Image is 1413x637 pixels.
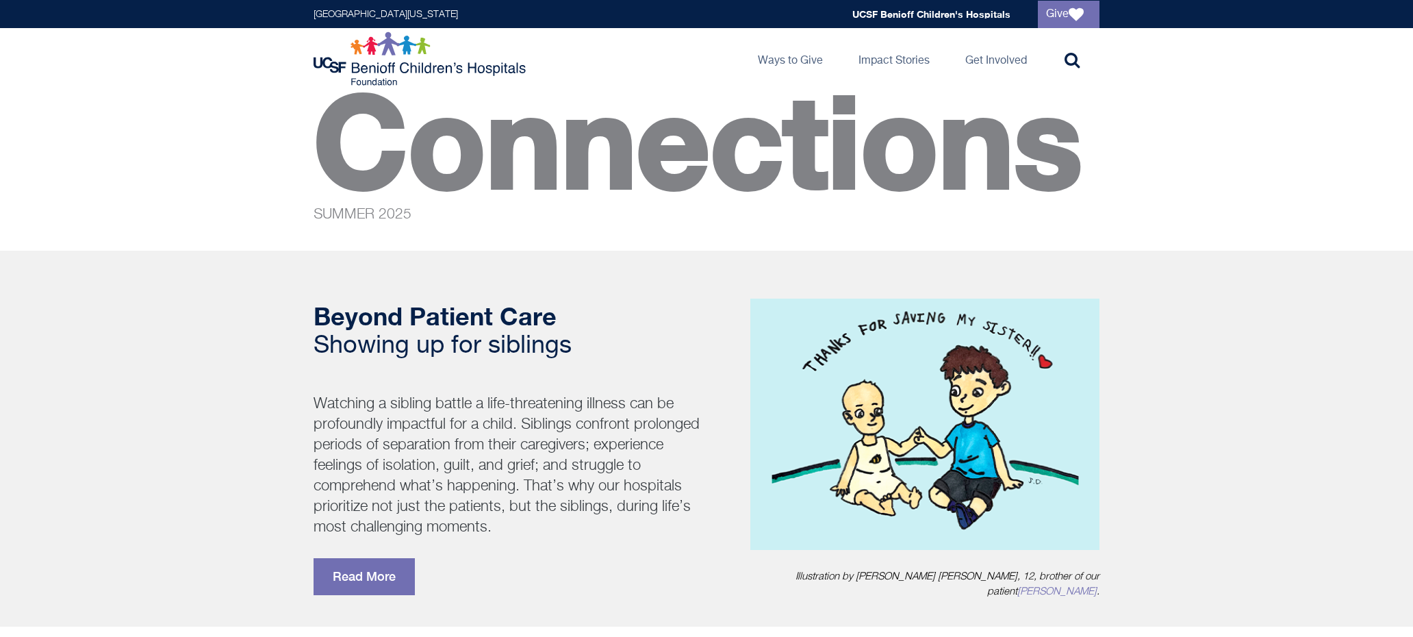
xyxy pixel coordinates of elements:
p: Connections [314,124,1099,230]
a: Give [1038,1,1099,28]
a: [GEOGRAPHIC_DATA][US_STATE] [314,10,458,19]
a: UCSF Benioff Children's Hospitals [852,8,1010,20]
p: Watching a sibling battle a life-threatening illness can be profoundly impactful for a child. Sib... [314,394,704,538]
img: Summer 2025 Cover [750,299,1099,550]
strong: Beyond Patient Care [314,301,557,331]
a: Ways to Give [747,28,834,90]
a: Read More [314,558,415,595]
h2: Showing up for siblings [314,303,704,360]
a: Penny [1017,586,1097,597]
a: Impact Stories [848,28,941,90]
img: Logo for UCSF Benioff Children's Hospitals Foundation [314,32,529,86]
i: Illustration by [PERSON_NAME] [PERSON_NAME], 12, brother of our patient . [795,571,1099,597]
a: Get Involved [954,28,1038,90]
span: SUMMER 2025 [314,208,411,222]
